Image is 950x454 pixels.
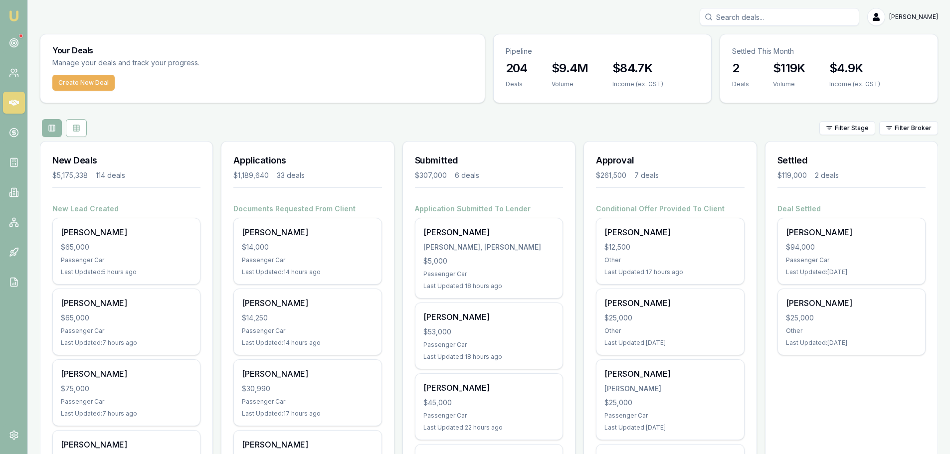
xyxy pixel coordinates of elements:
h4: Application Submitted To Lender [415,204,563,214]
div: Income (ex. GST) [612,80,663,88]
h4: New Lead Created [52,204,200,214]
div: [PERSON_NAME] [242,226,373,238]
div: Last Updated: [DATE] [786,339,917,347]
div: [PERSON_NAME] [604,368,736,380]
div: Last Updated: 17 hours ago [604,268,736,276]
div: [PERSON_NAME] [242,297,373,309]
div: Other [604,327,736,335]
h3: $84.7K [612,60,663,76]
div: Passenger Car [61,327,192,335]
h3: Applications [233,153,381,167]
div: [PERSON_NAME] [423,226,555,238]
div: Last Updated: 7 hours ago [61,410,192,418]
div: $94,000 [786,242,917,252]
h3: 204 [506,60,528,76]
div: $30,990 [242,384,373,394]
div: Last Updated: [DATE] [786,268,917,276]
div: Last Updated: [DATE] [604,339,736,347]
div: 114 deals [96,170,125,180]
h3: Approval [596,153,744,167]
h4: Conditional Offer Provided To Client [596,204,744,214]
h4: Documents Requested From Client [233,204,381,214]
div: $75,000 [61,384,192,394]
div: [PERSON_NAME] [61,439,192,451]
div: $5,000 [423,256,555,266]
h3: $9.4M [552,60,588,76]
div: Passenger Car [786,256,917,264]
div: Passenger Car [242,327,373,335]
div: [PERSON_NAME] [242,439,373,451]
div: Passenger Car [423,341,555,349]
h3: $119K [773,60,805,76]
h3: Your Deals [52,46,473,54]
div: 33 deals [277,170,305,180]
div: Last Updated: 14 hours ago [242,339,373,347]
input: Search deals [700,8,859,26]
div: [PERSON_NAME] [604,297,736,309]
div: Other [604,256,736,264]
div: [PERSON_NAME] [61,368,192,380]
div: Passenger Car [242,256,373,264]
div: Last Updated: 5 hours ago [61,268,192,276]
div: 7 deals [634,170,659,180]
h3: $4.9K [829,60,880,76]
div: [PERSON_NAME] [604,226,736,238]
div: [PERSON_NAME] [604,384,736,394]
div: Last Updated: 7 hours ago [61,339,192,347]
div: [PERSON_NAME] [786,226,917,238]
div: Passenger Car [423,412,555,420]
div: $65,000 [61,242,192,252]
div: $45,000 [423,398,555,408]
div: 2 deals [815,170,839,180]
p: Settled This Month [732,46,926,56]
h3: 2 [732,60,749,76]
div: $5,175,338 [52,170,88,180]
div: Last Updated: 22 hours ago [423,424,555,432]
div: Last Updated: 17 hours ago [242,410,373,418]
div: [PERSON_NAME] [61,297,192,309]
span: Filter Stage [835,124,869,132]
div: Passenger Car [61,256,192,264]
div: [PERSON_NAME] [242,368,373,380]
div: Passenger Car [423,270,555,278]
h3: Settled [777,153,926,167]
div: Last Updated: 18 hours ago [423,353,555,361]
div: Passenger Car [242,398,373,406]
div: $261,500 [596,170,626,180]
div: $12,500 [604,242,736,252]
div: $1,189,640 [233,170,269,180]
p: Pipeline [506,46,699,56]
p: Manage your deals and track your progress. [52,57,308,69]
button: Filter Stage [819,121,875,135]
div: Passenger Car [61,398,192,406]
div: [PERSON_NAME] [423,311,555,323]
img: emu-icon-u.png [8,10,20,22]
h3: New Deals [52,153,200,167]
span: [PERSON_NAME] [889,13,938,21]
button: Create New Deal [52,75,115,91]
div: Passenger Car [604,412,736,420]
div: $25,000 [604,398,736,408]
div: 6 deals [455,170,479,180]
div: Income (ex. GST) [829,80,880,88]
div: Volume [552,80,588,88]
span: Filter Broker [895,124,932,132]
div: Last Updated: [DATE] [604,424,736,432]
div: $25,000 [786,313,917,323]
div: [PERSON_NAME] [61,226,192,238]
div: $25,000 [604,313,736,323]
div: Volume [773,80,805,88]
h4: Deal Settled [777,204,926,214]
div: [PERSON_NAME], [PERSON_NAME] [423,242,555,252]
div: $14,000 [242,242,373,252]
div: $14,250 [242,313,373,323]
div: $119,000 [777,170,807,180]
h3: Submitted [415,153,563,167]
div: Other [786,327,917,335]
button: Filter Broker [879,121,938,135]
div: [PERSON_NAME] [423,382,555,394]
div: Deals [506,80,528,88]
div: $53,000 [423,327,555,337]
div: Deals [732,80,749,88]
